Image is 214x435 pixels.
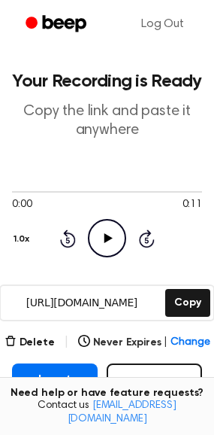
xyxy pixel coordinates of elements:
[15,10,100,39] a: Beep
[64,333,69,351] span: |
[12,227,35,252] button: 1.0x
[78,335,210,351] button: Never Expires|Change
[170,335,209,351] span: Change
[165,289,209,317] button: Copy
[107,364,202,412] button: Record
[164,335,167,351] span: |
[5,335,55,351] button: Delete
[126,6,199,42] a: Log Out
[12,364,98,412] button: Insert into Doc
[12,197,32,213] span: 0:00
[12,102,202,140] p: Copy the link and paste it anywhere
[9,400,205,426] span: Contact us
[182,197,202,213] span: 0:11
[12,72,202,90] h1: Your Recording is Ready
[68,400,176,424] a: [EMAIL_ADDRESS][DOMAIN_NAME]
